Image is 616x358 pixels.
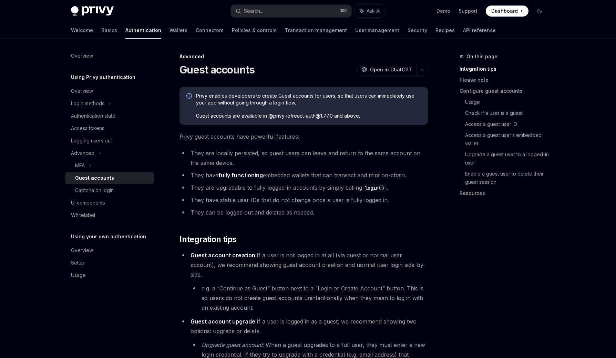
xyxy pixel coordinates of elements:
[362,184,387,192] code: login()
[71,6,114,16] img: dark logo
[71,246,93,255] div: Overview
[71,87,93,95] div: Overview
[71,259,84,267] div: Setup
[465,108,551,119] a: Check if a user is a guest
[170,22,187,39] a: Wallets
[179,234,236,245] span: Integration tips
[179,208,428,217] li: They can be logged out and deleted as needed.
[486,6,528,17] a: Dashboard
[71,22,93,39] a: Welcome
[367,8,380,14] span: Ask AI
[65,172,154,184] a: Guest accounts
[101,22,117,39] a: Basics
[71,232,146,241] h5: Using your own authentication
[459,8,478,14] a: Support
[437,8,450,14] a: Demo
[65,135,154,147] a: Logging users out
[435,22,455,39] a: Recipes
[65,269,154,281] a: Usage
[244,7,263,15] div: Search...
[491,8,518,14] span: Dashboard
[460,86,551,97] a: Configure guest accounts
[71,99,104,108] div: Login methods
[355,5,385,17] button: Ask AI
[534,6,545,17] button: Toggle dark mode
[71,52,93,60] div: Overview
[179,132,428,141] span: Privy guest accounts have powerful features:
[465,149,551,168] a: Upgrade a guest user to a logged-in user
[466,52,497,61] span: On this page
[71,211,95,219] div: Whitelabel
[71,137,112,145] div: Logging users out
[465,168,551,188] a: Enable a guest user to delete their guest session
[218,172,263,179] strong: fully functioning
[186,93,193,100] svg: Info
[65,257,154,269] a: Setup
[179,195,428,205] li: They have stable user IDs that do not change once a user is fully logged in.
[196,92,421,106] span: Privy enables developers to create Guest accounts for users, so that users can immediately use yo...
[65,122,154,135] a: Access tokens
[179,63,255,76] h1: Guest accounts
[179,170,428,180] li: They have embedded wallets that can transact and mint on-chain.
[465,97,551,108] a: Usage
[65,197,154,209] a: UI components
[71,271,86,279] div: Usage
[465,119,551,130] a: Access a guest user ID
[65,85,154,97] a: Overview
[179,183,428,192] li: They are upgradable to fully logged-in accounts by simply calling .
[357,64,416,76] button: Open in ChatGPT
[408,22,427,39] a: Security
[460,188,551,199] a: Resources
[285,22,347,39] a: Transaction management
[75,174,114,182] div: Guest accounts
[65,184,154,197] a: Captcha on login
[179,53,428,60] div: Advanced
[465,130,551,149] a: Access a guest user’s embedded wallet
[75,186,114,195] div: Captcha on login
[179,148,428,168] li: They are locally persisted, so guest users can leave and return to the same account on the same d...
[125,22,161,39] a: Authentication
[71,124,104,132] div: Access tokens
[65,244,154,257] a: Overview
[202,341,263,348] em: Upgrade guest account
[370,66,412,73] span: Open in ChatGPT
[71,112,115,120] div: Authentication state
[191,318,257,325] strong: Guest account upgrade:
[340,8,347,14] span: ⌘ K
[196,22,224,39] a: Connectors
[71,199,105,207] div: UI components
[179,250,428,312] li: If a user is not logged in at all (via guest or normal user account), we recommend showing guest ...
[231,5,351,17] button: Search...⌘K
[355,22,399,39] a: User management
[71,73,135,81] h5: Using Privy authentication
[196,112,421,119] span: Guest accounts are available in @privy-io/react-auth@1.77.0 and above.
[75,161,85,170] div: MFA
[65,50,154,62] a: Overview
[232,22,277,39] a: Policies & controls
[65,110,154,122] a: Authentication state
[191,284,428,312] li: e.g. a “Continue as Guest” button next to a “Login or Create Account” button. This is so users do...
[71,149,94,157] div: Advanced
[460,74,551,86] a: Please note
[460,63,551,74] a: Integration tips
[191,252,257,259] strong: Guest account creation:
[463,22,496,39] a: API reference
[65,209,154,221] a: Whitelabel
